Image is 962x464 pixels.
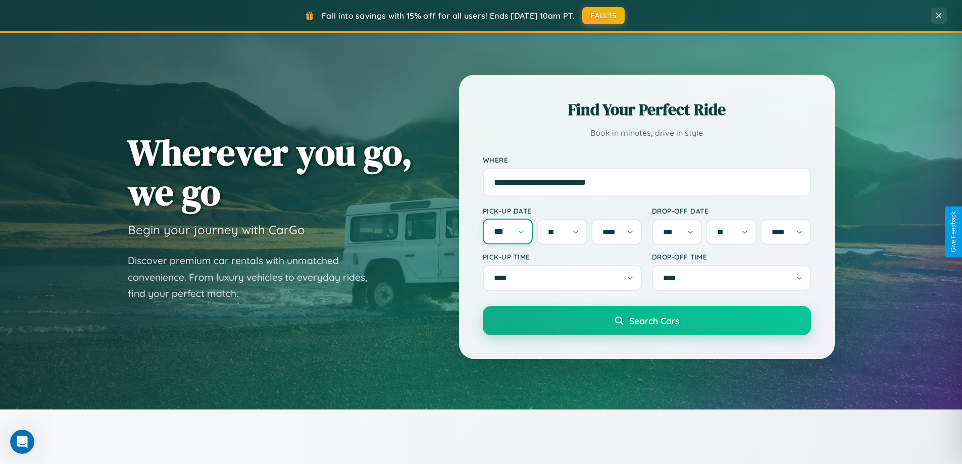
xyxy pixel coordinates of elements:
[582,7,625,24] button: FALL15
[322,11,575,21] span: Fall into savings with 15% off for all users! Ends [DATE] 10am PT.
[950,212,957,252] div: Give Feedback
[483,252,642,261] label: Pick-up Time
[128,252,380,302] p: Discover premium car rentals with unmatched convenience. From luxury vehicles to everyday rides, ...
[629,315,679,326] span: Search Cars
[652,207,811,215] label: Drop-off Date
[10,430,34,454] iframe: Intercom live chat
[483,156,811,164] label: Where
[483,306,811,335] button: Search Cars
[128,132,413,212] h1: Wherever you go, we go
[128,222,305,237] h3: Begin your journey with CarGo
[483,207,642,215] label: Pick-up Date
[652,252,811,261] label: Drop-off Time
[483,98,811,121] h2: Find Your Perfect Ride
[483,126,811,140] p: Book in minutes, drive in style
